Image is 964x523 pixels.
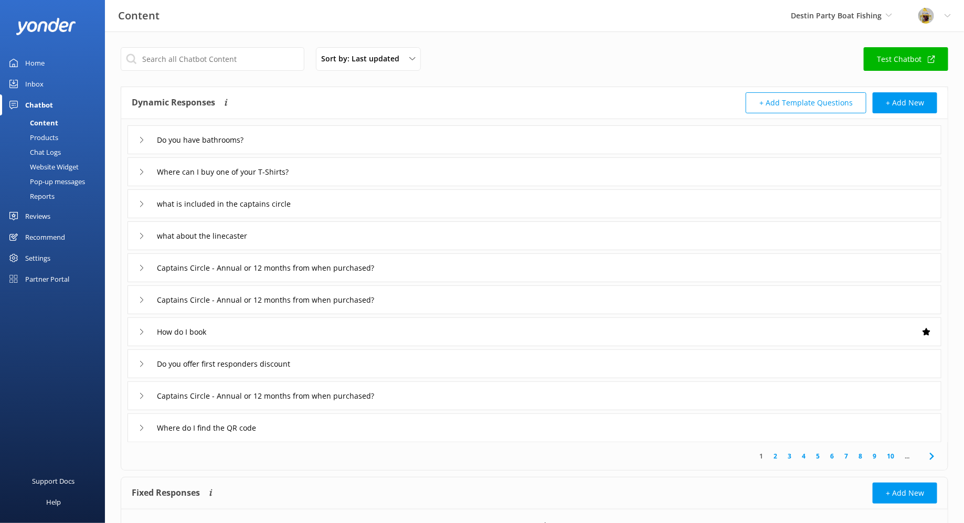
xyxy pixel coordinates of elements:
span: ... [899,451,915,461]
h3: Content [118,7,160,24]
div: Products [6,130,58,145]
div: Content [6,115,58,130]
a: Products [6,130,105,145]
div: Partner Portal [25,269,69,290]
div: Support Docs [33,471,75,492]
div: Recommend [25,227,65,248]
img: 250-1665017868.jpg [918,8,934,24]
div: Reviews [25,206,50,227]
a: 3 [782,451,797,461]
a: Reports [6,189,105,204]
h4: Dynamic Responses [132,92,215,113]
span: Destin Party Boat Fishing [791,10,882,20]
h4: Fixed Responses [132,483,200,504]
div: Pop-up messages [6,174,85,189]
a: 1 [754,451,768,461]
a: 10 [882,451,899,461]
a: 9 [867,451,882,461]
a: 4 [797,451,811,461]
button: + Add Template Questions [746,92,866,113]
a: 2 [768,451,782,461]
a: Test Chatbot [864,47,948,71]
div: Reports [6,189,55,204]
a: 5 [811,451,825,461]
a: 8 [853,451,867,461]
span: Sort by: Last updated [321,53,406,65]
div: Settings [25,248,50,269]
a: Chat Logs [6,145,105,159]
button: + Add New [873,92,937,113]
button: + Add New [873,483,937,504]
div: Inbox [25,73,44,94]
div: Chatbot [25,94,53,115]
div: Help [46,492,61,513]
a: 6 [825,451,839,461]
a: 7 [839,451,853,461]
img: yonder-white-logo.png [16,18,76,35]
input: Search all Chatbot Content [121,47,304,71]
a: Content [6,115,105,130]
a: Pop-up messages [6,174,105,189]
a: Website Widget [6,159,105,174]
div: Chat Logs [6,145,61,159]
div: Home [25,52,45,73]
div: Website Widget [6,159,79,174]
